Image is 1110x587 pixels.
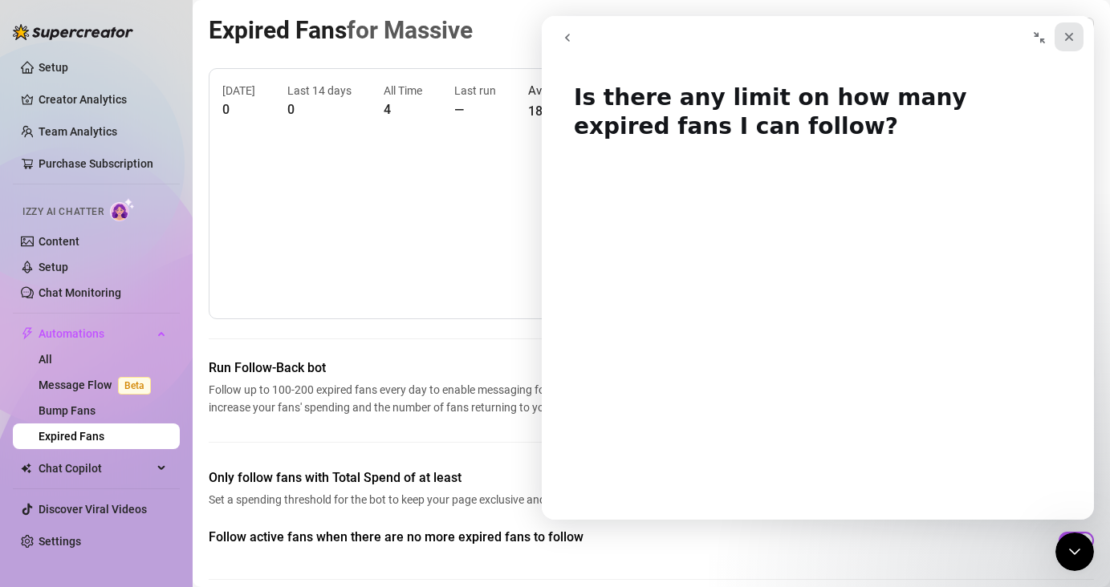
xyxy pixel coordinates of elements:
[21,327,34,340] span: thunderbolt
[39,379,157,391] a: Message FlowBeta
[22,204,104,220] span: Izzy AI Chatter
[347,16,473,44] span: for Massive
[528,82,655,101] article: Available fans to follow
[209,358,629,378] span: Run Follow-Back bot
[39,321,152,346] span: Automations
[39,353,52,366] a: All
[39,87,167,112] a: Creator Analytics
[209,381,629,416] span: Follow up to 100-200 expired fans every day to enable messaging for them. Use it to increase your...
[384,82,422,99] article: All Time
[209,11,473,49] article: Expired Fans
[13,24,133,40] img: logo-BBDzfeDw.svg
[222,82,255,99] article: [DATE]
[39,430,104,443] a: Expired Fans
[454,99,496,119] article: —
[209,491,668,508] span: Set a spending threshold for the bot to keep your page exclusive and clean from freeloaders.
[118,377,151,395] span: Beta
[222,99,255,119] article: 0
[39,261,68,273] a: Setup
[384,99,422,119] article: 4
[39,286,121,299] a: Chat Monitoring
[21,463,31,474] img: Chat Copilot
[39,503,147,516] a: Discover Viral Videos
[287,82,352,99] article: Last 14 days
[39,61,68,74] a: Setup
[454,82,496,99] article: Last run
[39,125,117,138] a: Team Analytics
[39,455,152,481] span: Chat Copilot
[110,198,135,221] img: AI Chatter
[209,468,668,488] span: Only follow fans with Total Spend of at least
[528,101,669,121] article: 18
[39,535,81,548] a: Settings
[542,16,1094,520] iframe: Intercom live chat
[287,99,352,119] article: 0
[39,404,96,417] a: Bump Fans
[39,157,153,170] a: Purchase Subscription
[39,235,79,248] a: Content
[1055,532,1094,571] iframe: Intercom live chat
[209,528,668,547] span: Follow active fans when there are no more expired fans to follow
